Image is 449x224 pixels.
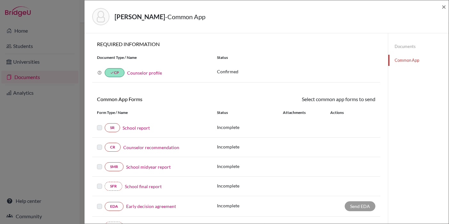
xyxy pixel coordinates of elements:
[92,41,380,47] h6: REQUIRED INFORMATION
[126,164,171,170] a: School midyear report
[217,143,283,150] p: Incomplete
[165,13,205,20] span: - Common App
[123,144,179,151] a: Counselor recommendation
[236,95,380,103] div: Select common app forms to send
[442,3,446,11] button: Close
[92,110,212,116] div: Form Type / Name
[105,123,120,132] a: SR
[217,124,283,131] p: Incomplete
[217,163,283,170] p: Incomplete
[126,203,176,210] a: Early decision agreement
[217,110,283,116] div: Status
[105,68,124,77] a: doneCP
[105,202,124,211] a: EDA
[127,70,162,76] a: Counselor profile
[123,124,150,131] a: School report
[388,55,449,66] a: Common App
[388,41,449,52] a: Documents
[217,68,375,75] p: Confirmed
[110,71,114,75] i: done
[217,202,283,209] p: Incomplete
[283,110,323,116] div: Attachments
[115,13,165,20] strong: [PERSON_NAME]
[217,182,283,189] p: Incomplete
[345,201,375,211] div: Send EDA
[212,55,380,60] div: Status
[92,96,236,102] h6: Common App Forms
[105,162,124,171] a: SMR
[125,183,162,190] a: School final report
[323,110,362,116] div: Actions
[105,143,121,152] a: CR
[442,2,446,11] span: ×
[92,55,212,60] div: Document Type / Name
[105,182,122,191] a: SFR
